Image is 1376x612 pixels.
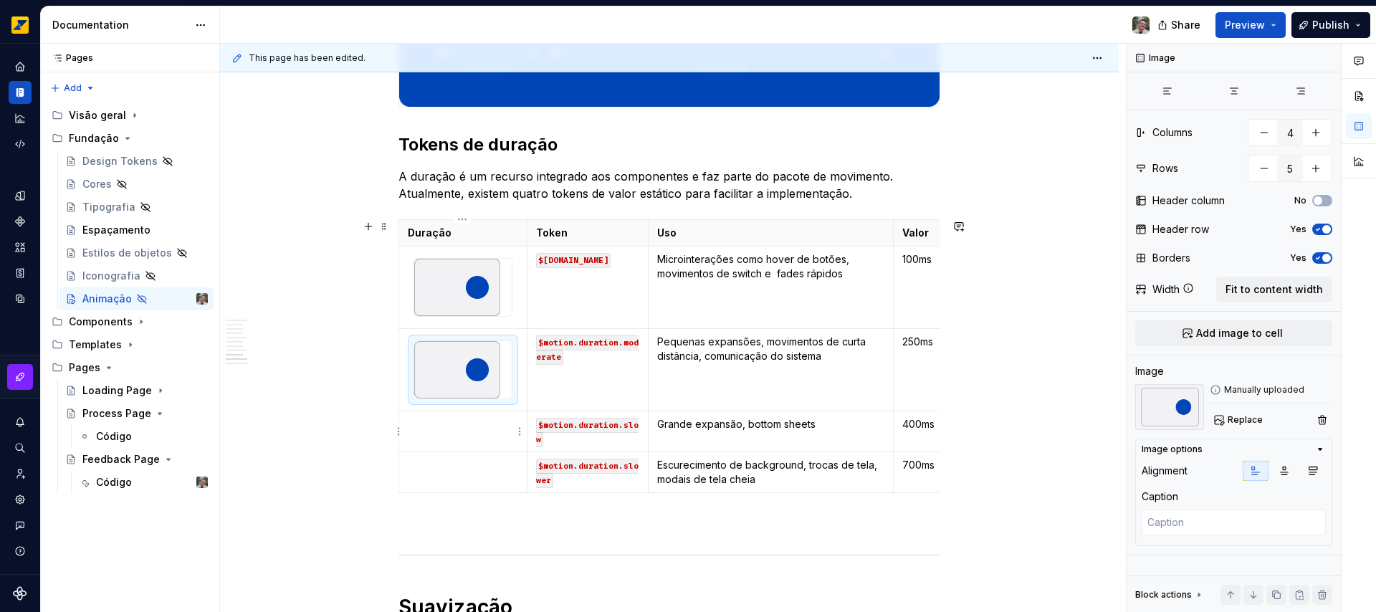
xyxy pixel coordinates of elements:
[59,287,214,310] a: AnimaçãoTiago
[1135,364,1164,378] div: Image
[1216,277,1332,302] button: Fit to content width
[59,264,214,287] a: Iconografia
[1225,282,1323,297] span: Fit to content width
[82,292,132,306] div: Animação
[46,52,93,64] div: Pages
[536,418,639,447] code: $motion.duration.slow
[9,236,32,259] a: Assets
[1196,326,1283,340] span: Add image to cell
[9,55,32,78] a: Home
[9,133,32,156] a: Code automation
[414,341,500,398] img: 174796d0-1795-4747-997a-1911ef2da169.gif
[82,177,112,191] div: Cores
[1142,464,1188,478] div: Alignment
[657,458,885,487] p: Escurecimento de background, trocas de tela, modais de tela cheia
[902,335,957,349] p: 250ms
[59,150,214,173] a: Design Tokens
[82,269,140,283] div: Iconografia
[9,462,32,485] a: Invite team
[1142,444,1203,455] div: Image options
[69,315,133,329] div: Components
[1135,320,1332,346] button: Add image to cell
[657,335,885,363] p: Pequenas expansões, movimentos de curta distância, comunicação do sistema
[73,471,214,494] a: CódigoTiago
[69,360,100,375] div: Pages
[46,104,214,494] div: Page tree
[46,127,214,150] div: Fundação
[59,448,214,471] a: Feedback Page
[9,184,32,207] a: Design tokens
[1152,125,1193,140] div: Columns
[11,16,29,34] img: e8093afa-4b23-4413-bf51-00cde92dbd3f.png
[1152,222,1209,236] div: Header row
[52,18,188,32] div: Documentation
[46,333,214,356] div: Templates
[1142,444,1326,455] button: Image options
[1152,251,1190,265] div: Borders
[69,108,126,123] div: Visão geral
[59,379,214,402] a: Loading Page
[1312,18,1349,32] span: Publish
[9,210,32,233] a: Components
[9,411,32,434] button: Notifications
[9,488,32,511] a: Settings
[902,417,957,431] p: 400ms
[1171,18,1200,32] span: Share
[249,52,365,64] span: This page has been edited.
[398,168,940,202] p: A duração é um recurso integrado aos componentes e faz parte do pacote de movimento. Atualmente, ...
[59,242,214,264] a: Estilos de objetos
[46,356,214,379] div: Pages
[657,226,885,240] p: Uso
[9,287,32,310] a: Data sources
[1152,193,1225,208] div: Header column
[9,262,32,285] a: Storybook stories
[1215,12,1286,38] button: Preview
[1294,195,1306,206] label: No
[9,81,32,104] div: Documentation
[1291,12,1370,38] button: Publish
[69,131,119,145] div: Fundação
[59,219,214,242] a: Espaçamento
[96,429,132,444] div: Código
[398,133,940,156] h2: Tokens de duração
[1135,585,1205,605] div: Block actions
[196,293,208,305] img: Tiago
[82,154,158,168] div: Design Tokens
[536,226,639,240] p: Token
[1152,161,1178,176] div: Rows
[59,196,214,219] a: Tipografia
[1132,16,1150,34] img: Tiago
[64,82,82,94] span: Add
[9,514,32,537] div: Contact support
[657,417,885,431] p: Grande expansão, bottom sheets
[1142,489,1178,504] div: Caption
[1135,589,1192,601] div: Block actions
[1210,410,1269,430] button: Replace
[82,383,152,398] div: Loading Page
[69,338,122,352] div: Templates
[1290,252,1306,264] label: Yes
[196,477,208,488] img: Tiago
[902,226,957,240] p: Valor
[82,452,160,467] div: Feedback Page
[1225,18,1265,32] span: Preview
[82,406,151,421] div: Process Page
[1150,12,1210,38] button: Share
[13,586,27,601] svg: Supernova Logo
[73,425,214,448] a: Código
[657,252,885,281] p: Microinterações como hover de botões, movimentos de switch e fades rápidos
[9,107,32,130] a: Analytics
[536,335,639,365] code: $motion.duration.moderate
[9,436,32,459] button: Search ⌘K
